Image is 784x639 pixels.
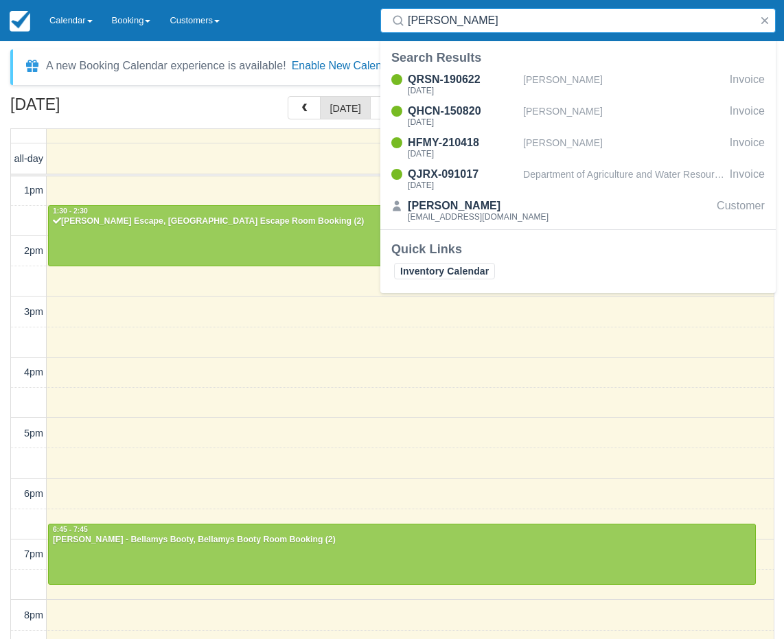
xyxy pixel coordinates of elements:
[48,205,402,266] a: 1:30 - 2:30[PERSON_NAME] Escape, [GEOGRAPHIC_DATA] Escape Room Booking (2)
[380,135,776,161] a: HFMY-210418[DATE][PERSON_NAME]Invoice
[380,198,776,224] a: [PERSON_NAME][EMAIL_ADDRESS][DOMAIN_NAME]Customer
[52,216,397,227] div: [PERSON_NAME] Escape, [GEOGRAPHIC_DATA] Escape Room Booking (2)
[24,548,43,559] span: 7pm
[730,103,765,129] div: Invoice
[52,535,752,546] div: [PERSON_NAME] - Bellamys Booty, Bellamys Booty Room Booking (2)
[24,367,43,377] span: 4pm
[408,103,518,119] div: QHCN-150820
[24,185,43,196] span: 1pm
[730,71,765,97] div: Invoice
[320,96,370,119] button: [DATE]
[408,71,518,88] div: QRSN-190622
[24,428,43,439] span: 5pm
[24,245,43,256] span: 2pm
[391,49,765,66] div: Search Results
[408,166,518,183] div: QJRX-091017
[48,524,756,584] a: 6:45 - 7:45[PERSON_NAME] - Bellamys Booty, Bellamys Booty Room Booking (2)
[10,96,184,121] h2: [DATE]
[408,135,518,151] div: HFMY-210418
[391,241,765,257] div: Quick Links
[14,153,43,164] span: all-day
[523,71,724,97] div: [PERSON_NAME]
[24,306,43,317] span: 3pm
[408,181,518,189] div: [DATE]
[523,103,724,129] div: [PERSON_NAME]
[53,207,88,215] span: 1:30 - 2:30
[53,526,88,533] span: 6:45 - 7:45
[24,609,43,620] span: 8pm
[408,198,549,214] div: [PERSON_NAME]
[408,86,518,95] div: [DATE]
[380,166,776,192] a: QJRX-091017[DATE]Department of Agriculture and Water ResourcesInvoice
[394,263,495,279] a: Inventory Calendar
[408,150,518,158] div: [DATE]
[717,198,765,224] div: Customer
[380,103,776,129] a: QHCN-150820[DATE][PERSON_NAME]Invoice
[380,71,776,97] a: QRSN-190622[DATE][PERSON_NAME]Invoice
[408,8,754,33] input: Search ( / )
[408,213,549,221] div: [EMAIL_ADDRESS][DOMAIN_NAME]
[408,118,518,126] div: [DATE]
[523,166,724,192] div: Department of Agriculture and Water Resources
[46,58,286,74] div: A new Booking Calendar experience is available!
[292,59,397,73] button: Enable New Calendar
[730,166,765,192] div: Invoice
[730,135,765,161] div: Invoice
[24,488,43,499] span: 6pm
[523,135,724,161] div: [PERSON_NAME]
[10,11,30,32] img: checkfront-main-nav-mini-logo.png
